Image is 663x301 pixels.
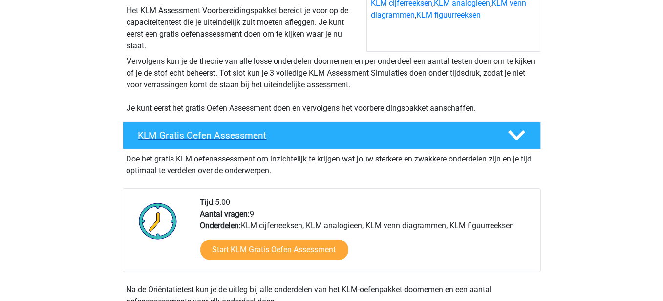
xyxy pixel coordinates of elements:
a: KLM figuurreeksen [416,10,481,20]
a: KLM Gratis Oefen Assessment [119,122,545,149]
b: Tijd: [200,198,215,207]
img: Klok [133,197,183,245]
b: Aantal vragen: [200,209,250,219]
b: Onderdelen: [200,221,241,230]
h4: KLM Gratis Oefen Assessment [138,130,492,141]
div: 5:00 9 KLM cijferreeksen, KLM analogieen, KLM venn diagrammen, KLM figuurreeksen [193,197,540,272]
div: Vervolgens kun je de theorie van alle losse onderdelen doornemen en per onderdeel een aantal test... [123,56,540,114]
div: Doe het gratis KLM oefenassessment om inzichtelijk te krijgen wat jouw sterkere en zwakkere onder... [123,149,541,177]
a: Start KLM Gratis Oefen Assessment [200,240,348,260]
